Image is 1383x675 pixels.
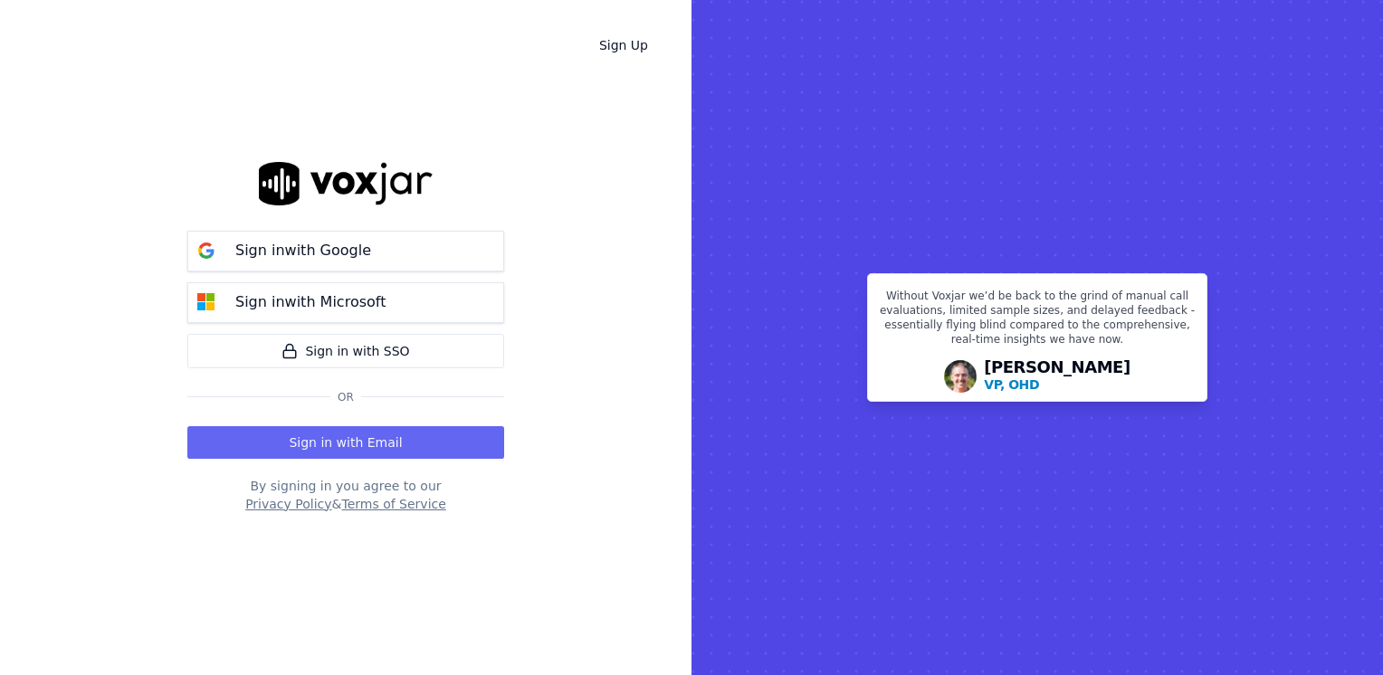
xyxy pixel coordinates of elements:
img: logo [259,162,433,204]
button: Terms of Service [341,495,445,513]
img: microsoft Sign in button [188,284,224,320]
a: Sign Up [585,29,663,62]
span: Or [330,390,361,404]
button: Sign inwith Microsoft [187,282,504,323]
p: VP, OHD [984,376,1039,394]
img: google Sign in button [188,233,224,269]
p: Sign in with Microsoft [235,291,386,313]
div: [PERSON_NAME] [984,359,1130,394]
button: Privacy Policy [245,495,331,513]
button: Sign in with Email [187,426,504,459]
a: Sign in with SSO [187,334,504,368]
button: Sign inwith Google [187,231,504,271]
p: Without Voxjar we’d be back to the grind of manual call evaluations, limited sample sizes, and de... [879,289,1196,354]
img: Avatar [944,360,977,393]
div: By signing in you agree to our & [187,477,504,513]
p: Sign in with Google [235,240,371,261]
